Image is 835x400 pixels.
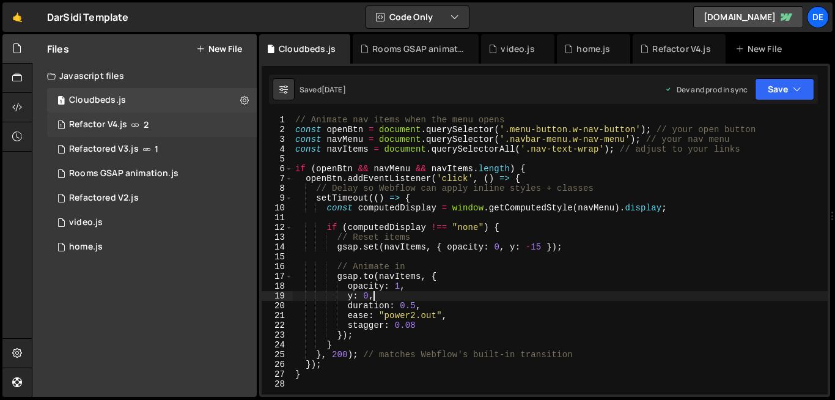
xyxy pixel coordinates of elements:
div: Javascript files [32,64,257,88]
div: home.js [576,43,610,55]
div: [DATE] [322,84,346,95]
div: video.js [69,217,103,228]
div: 5 [262,154,293,164]
div: 25 [262,350,293,360]
div: Cloudbeds.js [69,95,126,106]
div: 20 [262,301,293,311]
div: 23 [262,330,293,340]
div: Refactored V2.js [69,193,139,204]
div: 15943/47638.js [47,88,257,113]
a: 🤙 [2,2,32,32]
div: 22 [262,320,293,330]
div: home.js [69,242,103,253]
div: Cloudbeds.js [279,43,336,55]
div: 27 [262,369,293,379]
div: Refactor V4.js [652,43,710,55]
div: 4 [262,144,293,154]
div: 15943/45697.js [47,186,257,210]
div: 28 [262,379,293,389]
button: Code Only [366,6,469,28]
div: 15943/43581.js [47,210,257,235]
a: De [807,6,829,28]
div: 6 [262,164,293,174]
div: 26 [262,360,293,369]
div: 12 [262,223,293,232]
div: 14 [262,242,293,252]
div: 10 [262,203,293,213]
a: [DOMAIN_NAME] [693,6,803,28]
div: 16 [262,262,293,272]
div: 15943/47442.js [47,137,257,161]
button: Save [755,78,814,100]
div: Dev and prod in sync [664,84,748,95]
div: 15943/47458.js [47,113,257,137]
span: 1 [155,144,158,154]
div: 8 [262,183,293,193]
h2: Files [47,42,69,56]
div: 13 [262,232,293,242]
div: 15943/42886.js [47,235,257,259]
div: 18 [262,281,293,291]
div: 1 [262,115,293,125]
div: Refactored V3.js [69,144,139,155]
div: 17 [262,272,293,281]
div: 2 [262,125,293,135]
div: 7 [262,174,293,183]
div: 15 [262,252,293,262]
div: Refactor V4.js [69,119,127,130]
div: 24 [262,340,293,350]
div: video.js [501,43,534,55]
div: 9 [262,193,293,203]
div: 11 [262,213,293,223]
div: New File [735,43,787,55]
button: New File [196,44,242,54]
div: 19 [262,291,293,301]
div: DarSidi Template [47,10,129,24]
div: 3 [262,135,293,144]
div: 21 [262,311,293,320]
div: Rooms GSAP animation.js [372,43,464,55]
span: 1 [57,121,65,131]
span: 1 [57,97,65,106]
div: Rooms GSAP animation.js [69,168,178,179]
span: 2 [144,120,149,130]
div: Saved [300,84,346,95]
div: 15943/47622.js [47,161,257,186]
